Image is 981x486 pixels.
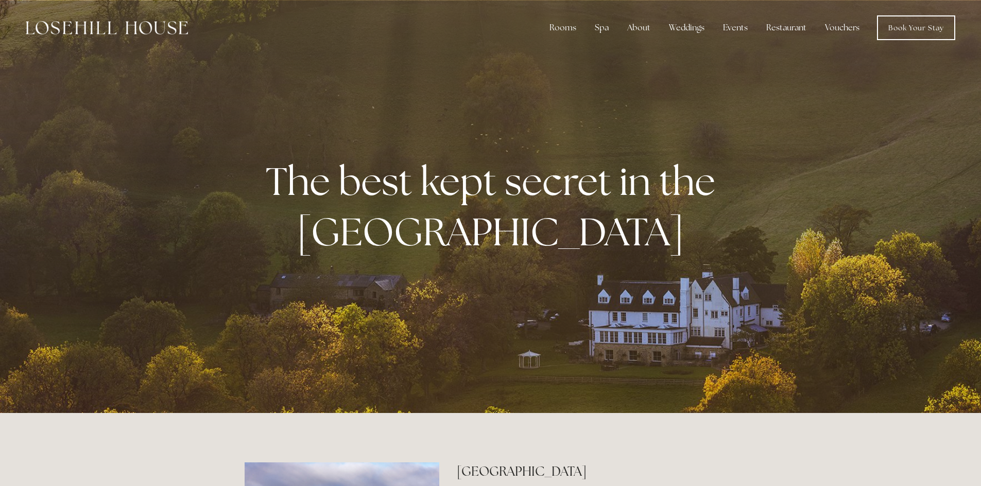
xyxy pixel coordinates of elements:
[619,17,659,38] div: About
[877,15,955,40] a: Book Your Stay
[457,462,736,480] h2: [GEOGRAPHIC_DATA]
[817,17,868,38] a: Vouchers
[266,156,724,257] strong: The best kept secret in the [GEOGRAPHIC_DATA]
[26,21,188,34] img: Losehill House
[541,17,584,38] div: Rooms
[758,17,815,38] div: Restaurant
[587,17,617,38] div: Spa
[715,17,756,38] div: Events
[661,17,713,38] div: Weddings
